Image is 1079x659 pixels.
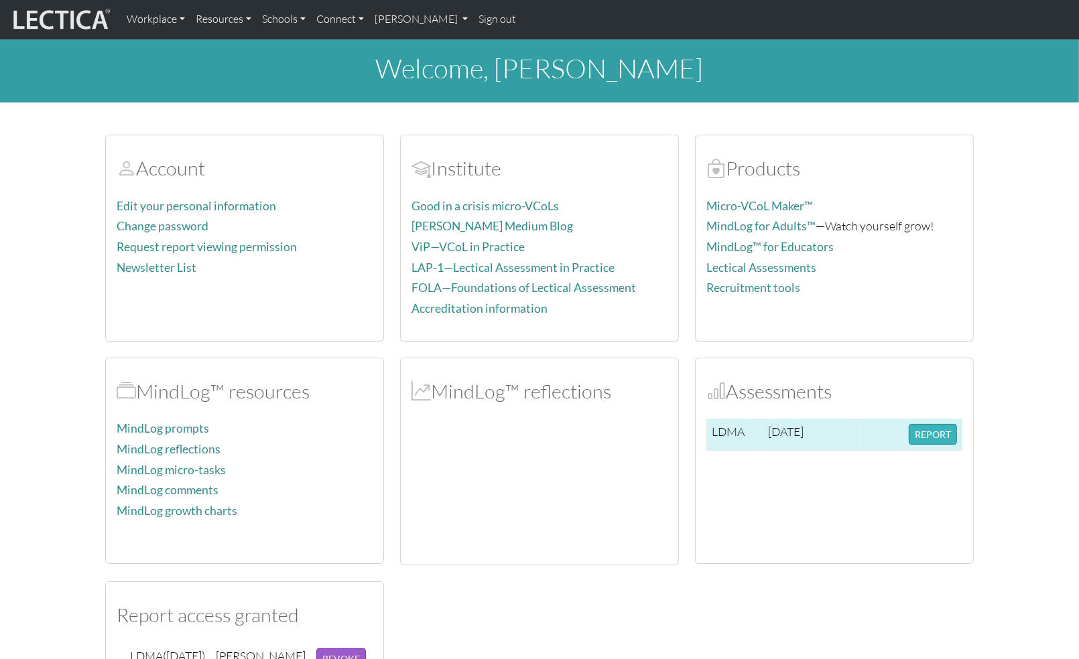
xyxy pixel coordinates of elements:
[706,281,800,295] a: Recruitment tools
[117,421,209,435] a: MindLog prompts
[117,463,226,477] a: MindLog micro-tasks
[117,156,136,180] span: Account
[411,219,573,233] a: [PERSON_NAME] Medium Blog
[706,419,763,451] td: LDMA
[411,379,431,403] span: MindLog
[706,380,962,403] h2: Assessments
[117,157,373,180] h2: Account
[10,7,111,32] img: lecticalive
[706,216,962,236] p: —Watch yourself grow!
[706,199,813,213] a: Micro-VCoL Maker™
[411,240,525,254] a: ViP—VCoL in Practice
[706,219,816,233] a: MindLog for Adults™
[909,424,957,445] button: REPORT
[117,219,208,233] a: Change password
[117,261,196,275] a: Newsletter List
[706,379,726,403] span: Assessments
[411,281,636,295] a: FOLA—Foundations of Lectical Assessment
[121,5,190,33] a: Workplace
[411,380,668,403] h2: MindLog™ reflections
[117,380,373,403] h2: MindLog™ resources
[411,156,431,180] span: Account
[369,5,473,33] a: [PERSON_NAME]
[257,5,311,33] a: Schools
[190,5,257,33] a: Resources
[117,240,297,254] a: Request report viewing permission
[117,379,136,403] span: MindLog™ resources
[311,5,369,33] a: Connect
[706,240,834,254] a: MindLog™ for Educators
[706,156,726,180] span: Products
[768,424,804,439] span: [DATE]
[117,603,373,627] h2: Report access granted
[411,157,668,180] h2: Institute
[117,483,218,497] a: MindLog comments
[117,504,237,518] a: MindLog growth charts
[411,199,559,213] a: Good in a crisis micro-VCoLs
[117,442,220,456] a: MindLog reflections
[411,261,615,275] a: LAP-1—Lectical Assessment in Practice
[117,199,276,213] a: Edit your personal information
[473,5,521,33] a: Sign out
[411,301,548,315] a: Accreditation information
[706,157,962,180] h2: Products
[706,261,816,275] a: Lectical Assessments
